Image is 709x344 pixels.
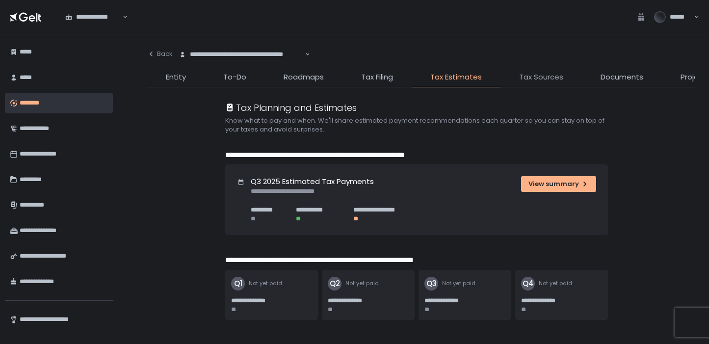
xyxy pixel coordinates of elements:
span: Not yet paid [345,280,379,287]
button: View summary [521,176,596,192]
div: Search for option [173,44,310,65]
span: To-Do [223,72,246,83]
text: Q3 [426,278,436,289]
span: Entity [166,72,186,83]
span: Roadmaps [284,72,324,83]
input: Search for option [121,12,122,22]
span: Not yet paid [442,280,475,287]
div: View summary [528,180,589,188]
h2: Know what to pay and when. We'll share estimated payment recommendations each quarter so you can ... [225,116,618,134]
div: Back [147,50,173,58]
div: Tax Planning and Estimates [225,101,357,114]
text: Q1 [234,278,242,289]
h1: Q3 2025 Estimated Tax Payments [251,176,374,187]
button: Back [147,44,173,64]
span: Tax Sources [519,72,563,83]
span: Not yet paid [539,280,572,287]
text: Q4 [522,278,533,289]
div: Search for option [59,7,128,27]
span: Not yet paid [249,280,282,287]
span: Tax Filing [361,72,393,83]
span: Tax Estimates [430,72,482,83]
text: Q2 [329,278,340,289]
span: Documents [601,72,643,83]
